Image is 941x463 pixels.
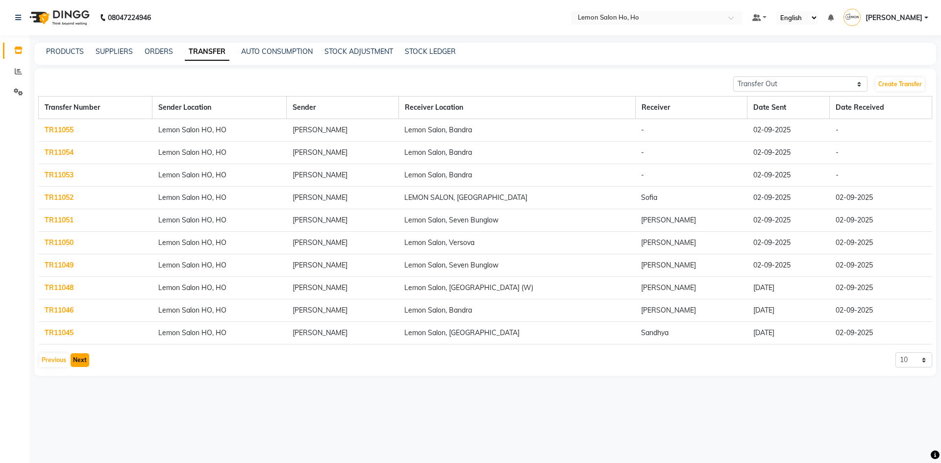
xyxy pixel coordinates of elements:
td: - [635,164,747,187]
td: - [635,142,747,164]
td: Lemon Salon HO, HO [152,299,287,322]
b: 08047224946 [108,4,151,31]
td: Lemon Salon HO, HO [152,209,287,232]
td: 02-09-2025 [830,232,932,254]
td: [PERSON_NAME] [635,299,747,322]
a: STOCK LEDGER [405,47,456,56]
td: [PERSON_NAME] [635,254,747,277]
td: [PERSON_NAME] [287,299,399,322]
td: 02-09-2025 [747,232,830,254]
button: Next [71,353,89,367]
td: 02-09-2025 [830,209,932,232]
td: - [830,119,932,142]
td: Lemon Salon HO, HO [152,164,287,187]
th: Receiver Location [398,97,635,119]
td: - [635,119,747,142]
td: LEMON SALON, [GEOGRAPHIC_DATA] [398,187,635,209]
a: SUPPLIERS [96,47,133,56]
a: Create Transfer [876,77,924,91]
a: TR11049 [45,261,74,269]
td: [PERSON_NAME] [287,232,399,254]
a: TR11054 [45,148,74,157]
td: Lemon Salon HO, HO [152,277,287,299]
a: TR11055 [45,125,74,134]
a: PRODUCTS [46,47,84,56]
td: 02-09-2025 [747,209,830,232]
td: [PERSON_NAME] [287,187,399,209]
td: 02-09-2025 [747,119,830,142]
img: logo [25,4,92,31]
td: [PERSON_NAME] [287,119,399,142]
th: Date Received [830,97,932,119]
td: [PERSON_NAME] [287,254,399,277]
td: Lemon Salon HO, HO [152,187,287,209]
td: [DATE] [747,277,830,299]
td: [PERSON_NAME] [287,209,399,232]
a: TR11052 [45,193,74,202]
td: Lemon Salon HO, HO [152,232,287,254]
td: 02-09-2025 [747,164,830,187]
a: STOCK ADJUSTMENT [324,47,393,56]
td: 02-09-2025 [830,187,932,209]
td: Lemon Salon, Bandra [398,142,635,164]
td: Lemon Salon, Bandra [398,119,635,142]
td: Lemon Salon, [GEOGRAPHIC_DATA] (W) [398,277,635,299]
td: 02-09-2025 [747,142,830,164]
td: 02-09-2025 [830,254,932,277]
td: Lemon Salon HO, HO [152,119,287,142]
td: 02-09-2025 [830,299,932,322]
img: Zafar Palawkar [843,9,861,26]
td: Lemon Salon, Bandra [398,164,635,187]
td: [PERSON_NAME] [287,277,399,299]
td: Sofia [635,187,747,209]
td: [PERSON_NAME] [635,277,747,299]
td: [DATE] [747,322,830,344]
a: TR11045 [45,328,74,337]
a: TR11046 [45,306,74,315]
td: [PERSON_NAME] [287,322,399,344]
td: Lemon Salon, Seven Bunglow [398,209,635,232]
a: TRANSFER [185,43,229,61]
td: 02-09-2025 [747,187,830,209]
th: Sender [287,97,399,119]
td: 02-09-2025 [747,254,830,277]
td: Lemon Salon, Bandra [398,299,635,322]
td: [PERSON_NAME] [287,164,399,187]
a: TR11050 [45,238,74,247]
td: 02-09-2025 [830,277,932,299]
td: Lemon Salon HO, HO [152,142,287,164]
button: Previous [39,353,69,367]
th: Transfer Number [39,97,152,119]
td: 02-09-2025 [830,322,932,344]
a: ORDERS [145,47,173,56]
td: [PERSON_NAME] [635,209,747,232]
td: Lemon Salon, Seven Bunglow [398,254,635,277]
td: - [830,142,932,164]
td: Lemon Salon, [GEOGRAPHIC_DATA] [398,322,635,344]
th: Receiver [635,97,747,119]
td: Lemon Salon HO, HO [152,254,287,277]
a: TR11051 [45,216,74,224]
td: [PERSON_NAME] [635,232,747,254]
a: TR11048 [45,283,74,292]
a: TR11053 [45,171,74,179]
td: Sandhya [635,322,747,344]
td: - [830,164,932,187]
th: Date Sent [747,97,830,119]
td: Lemon Salon, Versova [398,232,635,254]
td: [DATE] [747,299,830,322]
th: Sender Location [152,97,287,119]
a: AUTO CONSUMPTION [241,47,313,56]
td: Lemon Salon HO, HO [152,322,287,344]
span: [PERSON_NAME] [866,13,922,23]
td: [PERSON_NAME] [287,142,399,164]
